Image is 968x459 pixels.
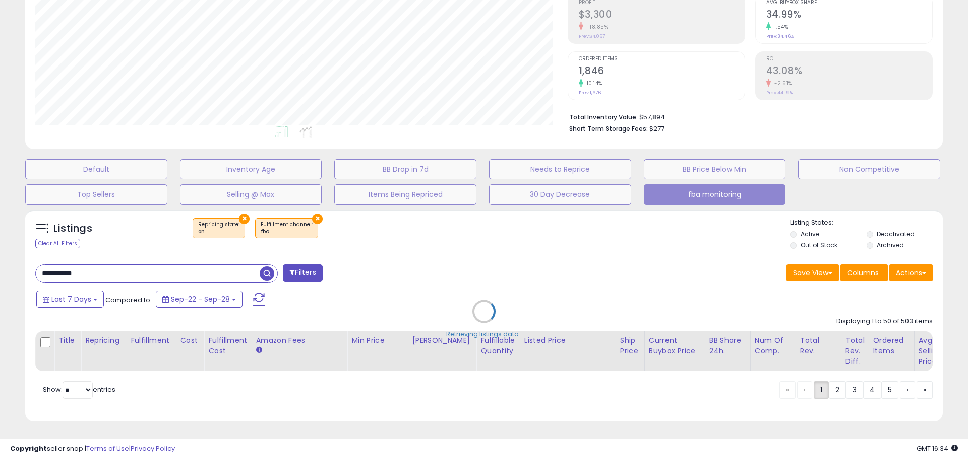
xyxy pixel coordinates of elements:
small: -2.51% [771,80,792,87]
small: Prev: 44.19% [766,90,793,96]
span: $277 [649,124,664,134]
li: $57,894 [569,110,925,122]
button: Top Sellers [25,184,167,205]
div: seller snap | | [10,444,175,454]
small: Prev: 1,676 [579,90,601,96]
small: Prev: $4,067 [579,33,605,39]
button: Needs to Reprice [489,159,631,179]
a: Privacy Policy [131,444,175,453]
h2: 34.99% [766,9,932,22]
b: Total Inventory Value: [569,113,638,121]
small: Prev: 34.46% [766,33,794,39]
button: Inventory Age [180,159,322,179]
h2: 43.08% [766,65,932,79]
h2: $3,300 [579,9,745,22]
button: BB Drop in 7d [334,159,476,179]
button: Selling @ Max [180,184,322,205]
b: Short Term Storage Fees: [569,124,648,133]
small: 10.14% [583,80,602,87]
span: Ordered Items [579,56,745,62]
strong: Copyright [10,444,47,453]
span: 2025-10-6 16:34 GMT [917,444,958,453]
button: 30 Day Decrease [489,184,631,205]
a: Terms of Use [86,444,129,453]
button: Non Competitive [798,159,940,179]
button: Items Being Repriced [334,184,476,205]
small: -18.85% [583,23,609,31]
small: 1.54% [771,23,789,31]
span: ROI [766,56,932,62]
button: BB Price Below Min [644,159,786,179]
h2: 1,846 [579,65,745,79]
button: Default [25,159,167,179]
div: Retrieving listings data.. [446,329,522,338]
button: fba monitoring [644,184,786,205]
